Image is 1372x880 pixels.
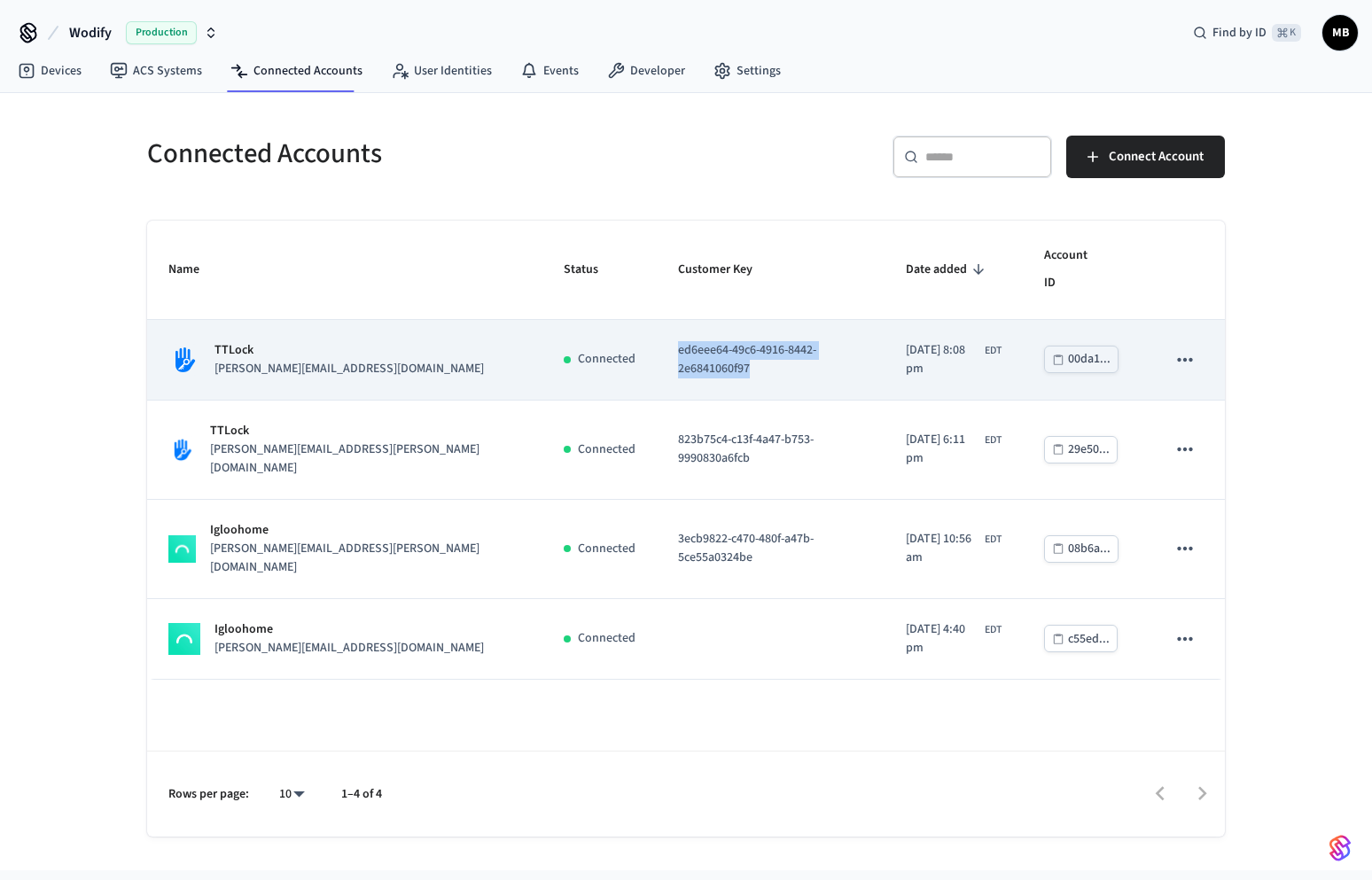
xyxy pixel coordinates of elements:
p: [PERSON_NAME][EMAIL_ADDRESS][PERSON_NAME][DOMAIN_NAME] [210,440,521,478]
p: TTLock [214,341,484,360]
span: [DATE] 8:08 pm [906,341,982,378]
p: TTLock [210,422,521,440]
span: [DATE] 10:56 am [906,530,982,567]
a: Events [506,55,593,87]
button: c55ed... [1044,625,1118,652]
div: America/New_York [906,341,1002,378]
a: ACS Systems [96,55,216,87]
span: EDT [985,532,1002,548]
h5: Connected Accounts [147,136,675,172]
span: EDT [985,343,1002,359]
p: Connected [578,629,635,648]
span: Account ID [1044,242,1124,298]
p: Connected [578,350,635,369]
div: Find by ID⌘ K [1179,17,1315,49]
button: Connect Account [1066,136,1225,178]
span: Production [126,21,197,44]
div: America/New_York [906,530,1002,567]
a: Devices [4,55,96,87]
a: Settings [699,55,795,87]
p: [PERSON_NAME][EMAIL_ADDRESS][DOMAIN_NAME] [214,639,484,658]
p: [PERSON_NAME][EMAIL_ADDRESS][PERSON_NAME][DOMAIN_NAME] [210,540,521,577]
div: 08b6a... [1068,538,1111,560]
p: Igloohome [214,620,484,639]
div: America/New_York [906,431,1002,468]
span: Status [564,256,621,284]
p: Connected [578,440,635,459]
a: User Identities [377,55,506,87]
p: ed6eee64-49c6-4916-8442-2e6841060f97 [678,341,862,378]
p: Igloohome [210,521,521,540]
a: Connected Accounts [216,55,377,87]
div: 10 [270,782,313,807]
span: EDT [985,622,1002,638]
th: Customer Key [657,221,884,320]
img: TTLock Logo, Square [168,344,200,376]
div: America/New_York [906,620,1002,658]
span: Name [168,256,222,284]
span: Date added [906,256,990,284]
span: Connect Account [1109,145,1204,168]
p: [PERSON_NAME][EMAIL_ADDRESS][DOMAIN_NAME] [214,360,484,378]
img: igloohome_logo [168,623,200,655]
div: c55ed... [1068,628,1110,650]
button: 08b6a... [1044,535,1119,563]
span: Find by ID [1212,24,1267,42]
span: Wodify [69,22,112,43]
table: sticky table [147,221,1225,680]
img: igloohome_logo [168,535,196,563]
p: Rows per page: [168,785,249,804]
span: [DATE] 6:11 pm [906,431,982,468]
span: [DATE] 4:40 pm [906,620,982,658]
span: MB [1324,17,1356,49]
p: 823b75c4-c13f-4a47-b753-9990830a6fcb [678,431,862,468]
a: Developer [593,55,699,87]
span: ⌘ K [1272,24,1301,42]
img: SeamLogoGradient.69752ec5.svg [1329,834,1351,862]
p: Connected [578,540,635,558]
button: MB [1322,15,1358,51]
img: TTLock Logo, Square [168,436,196,463]
button: 29e50... [1044,436,1118,463]
span: EDT [985,432,1002,448]
p: 1–4 of 4 [341,785,382,804]
div: 00da1... [1068,348,1111,370]
button: 00da1... [1044,346,1119,373]
div: 29e50... [1068,439,1110,461]
p: 3ecb9822-c470-480f-a47b-5ce55a0324be [678,530,862,567]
